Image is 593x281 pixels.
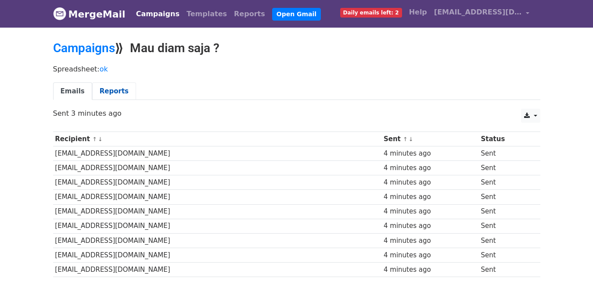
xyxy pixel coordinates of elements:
div: 4 minutes ago [384,221,477,231]
div: 4 minutes ago [384,192,477,202]
td: Sent [479,190,532,204]
th: Status [479,132,532,146]
h2: ⟫ Mau diam saja ? [53,41,540,56]
td: Sent [479,219,532,233]
td: [EMAIL_ADDRESS][DOMAIN_NAME] [53,204,382,219]
td: Sent [479,262,532,277]
td: Sent [479,204,532,219]
td: [EMAIL_ADDRESS][DOMAIN_NAME] [53,190,382,204]
a: ok [100,65,108,73]
a: ↑ [403,136,408,142]
a: Campaigns [133,5,183,23]
td: [EMAIL_ADDRESS][DOMAIN_NAME] [53,175,382,190]
td: Sent [479,161,532,175]
a: Daily emails left: 2 [337,4,406,21]
a: MergeMail [53,5,126,23]
div: 4 minutes ago [384,265,477,275]
a: ↓ [98,136,103,142]
td: [EMAIL_ADDRESS][DOMAIN_NAME] [53,146,382,161]
td: Sent [479,175,532,190]
th: Sent [381,132,478,146]
a: Emails [53,82,92,100]
td: Sent [479,146,532,161]
td: [EMAIL_ADDRESS][DOMAIN_NAME] [53,248,382,262]
a: Reports [230,5,269,23]
iframe: Chat Widget [549,239,593,281]
a: ↓ [409,136,413,142]
p: Spreadsheet: [53,64,540,74]
div: 4 minutes ago [384,250,477,260]
div: 4 minutes ago [384,206,477,217]
a: ↑ [92,136,97,142]
a: [EMAIL_ADDRESS][DOMAIN_NAME] [431,4,533,24]
div: 4 minutes ago [384,236,477,246]
a: Help [406,4,431,21]
span: [EMAIL_ADDRESS][DOMAIN_NAME] [434,7,522,18]
a: Open Gmail [272,8,321,21]
img: MergeMail logo [53,7,66,20]
span: Daily emails left: 2 [340,8,402,18]
td: [EMAIL_ADDRESS][DOMAIN_NAME] [53,161,382,175]
td: Sent [479,248,532,262]
div: 4 minutes ago [384,178,477,188]
a: Templates [183,5,230,23]
div: 4 minutes ago [384,163,477,173]
td: [EMAIL_ADDRESS][DOMAIN_NAME] [53,219,382,233]
a: Reports [92,82,136,100]
p: Sent 3 minutes ago [53,109,540,118]
td: Sent [479,233,532,248]
td: [EMAIL_ADDRESS][DOMAIN_NAME] [53,262,382,277]
td: [EMAIL_ADDRESS][DOMAIN_NAME] [53,233,382,248]
th: Recipient [53,132,382,146]
div: 4 minutes ago [384,149,477,159]
a: Campaigns [53,41,115,55]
